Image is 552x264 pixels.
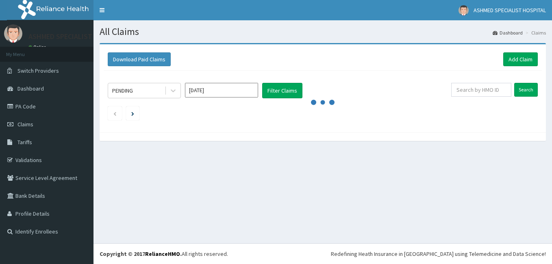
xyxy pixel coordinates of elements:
span: Dashboard [17,85,44,92]
a: Dashboard [493,29,523,36]
span: Switch Providers [17,67,59,74]
span: Tariffs [17,138,32,146]
svg: audio-loading [311,90,335,115]
strong: Copyright © 2017 . [100,250,182,258]
p: ASHMED SPECIALIST HOSPITAL [28,33,126,40]
img: User Image [459,5,469,15]
span: ASHMED SPECIALIST HOSPITAL [474,6,546,14]
input: Select Month and Year [185,83,258,97]
footer: All rights reserved. [93,243,552,264]
a: Previous page [113,110,117,117]
div: PENDING [112,87,133,95]
button: Filter Claims [262,83,302,98]
li: Claims [524,29,546,36]
h1: All Claims [100,26,546,37]
span: Claims [17,121,33,128]
a: Add Claim [503,52,538,66]
a: RelianceHMO [145,250,180,258]
a: Online [28,44,48,50]
input: Search [514,83,538,97]
div: Redefining Heath Insurance in [GEOGRAPHIC_DATA] using Telemedicine and Data Science! [331,250,546,258]
img: User Image [4,24,22,43]
button: Download Paid Claims [108,52,171,66]
input: Search by HMO ID [451,83,511,97]
a: Next page [131,110,134,117]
